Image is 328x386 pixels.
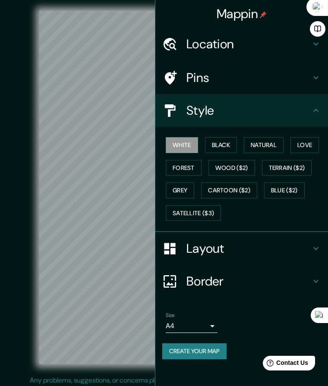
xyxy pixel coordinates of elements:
div: A4 [166,319,218,333]
p: Any problems, suggestions, or concerns please email . [30,375,295,386]
button: Satellite ($3) [166,205,221,221]
img: pin-icon.png [260,11,267,18]
button: Grey [166,182,194,198]
h4: Pins [186,70,311,85]
button: Love [290,137,319,153]
button: Black [205,137,237,153]
button: Terrain ($2) [262,160,312,176]
iframe: Help widget launcher [251,352,319,377]
label: Size [166,312,175,319]
h4: Border [186,273,311,289]
h4: Layout [186,241,311,256]
div: Layout [155,232,328,265]
button: White [166,137,198,153]
button: Natural [244,137,284,153]
button: Cartoon ($2) [201,182,257,198]
button: Wood ($2) [208,160,255,176]
div: Style [155,94,328,127]
button: Forest [166,160,202,176]
div: Location [155,28,328,60]
button: Blue ($2) [264,182,305,198]
button: Create your map [162,343,227,359]
h4: Mappin [217,6,267,22]
div: Border [155,265,328,298]
div: Pins [155,61,328,94]
canvas: Map [39,11,289,364]
h4: Style [186,103,311,118]
h4: Location [186,36,311,52]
